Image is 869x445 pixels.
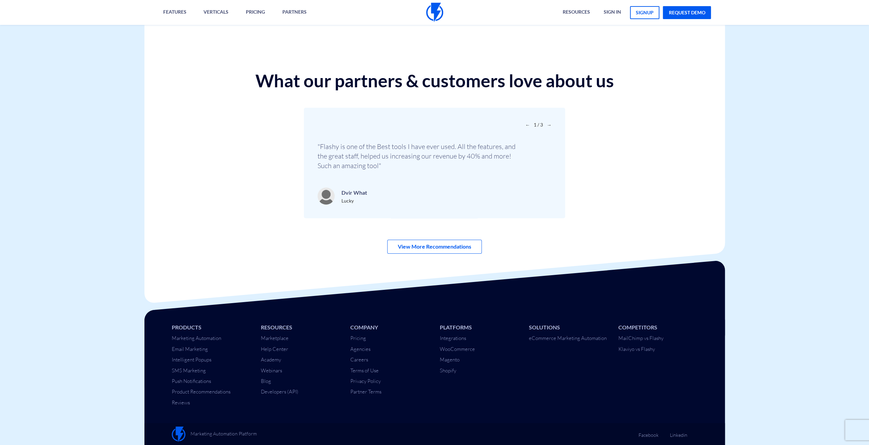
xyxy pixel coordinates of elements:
a: Careers [350,356,368,363]
a: request demo [663,6,711,19]
a: Marketing Automation Platform [172,427,257,442]
a: Integrations [439,335,466,341]
span: Lucky [341,198,354,204]
div: 1 / 3 [304,108,565,218]
a: View More Recommendations [387,240,482,254]
a: Facebook [638,427,658,439]
a: Email Marketing [172,346,208,352]
li: Resources [261,324,340,331]
a: Developers (API) [261,388,298,395]
a: MailChimp vs Flashy [618,335,663,341]
a: Shopify [439,367,456,374]
a: Reviews [172,399,190,406]
a: eCommerce Marketing Automation [529,335,607,341]
a: WooCommerce [439,346,475,352]
a: Magento [439,356,459,363]
a: Push Notifications [172,378,211,384]
a: SMS Marketing [172,367,206,374]
a: Agencies [350,346,370,352]
li: Platforms [439,324,519,331]
h2: What our partners & customers love about us [144,71,725,90]
a: Pricing [350,335,366,341]
li: Solutions [529,324,608,331]
li: Products [172,324,251,331]
a: Academy [261,356,281,363]
a: Product Recommendations [172,388,230,395]
img: unknown-user.jpg [318,188,335,205]
a: Webinars [261,367,282,374]
a: Help Center [261,346,288,352]
a: Intelligent Popups [172,356,211,363]
img: Flashy [172,427,185,442]
a: Terms of Use [350,367,379,374]
span: Previous slide [525,122,530,128]
p: "Flashy is one of the Best tools I have ever used. All the features, and the great staff, helped ... [318,142,522,170]
span: Next slide [547,122,551,128]
a: Partner Terms [350,388,381,395]
a: Marketing Automation [172,335,221,341]
a: Privacy Policy [350,378,381,384]
p: Dvir What [341,188,367,197]
a: Blog [261,378,271,384]
a: signup [630,6,659,19]
a: Linkedin [670,427,687,439]
span: 1 / 3 [531,122,546,128]
li: Competitors [618,324,698,331]
li: Company [350,324,430,331]
a: Klaviyo vs Flashy [618,346,655,352]
a: Marketplace [261,335,289,341]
